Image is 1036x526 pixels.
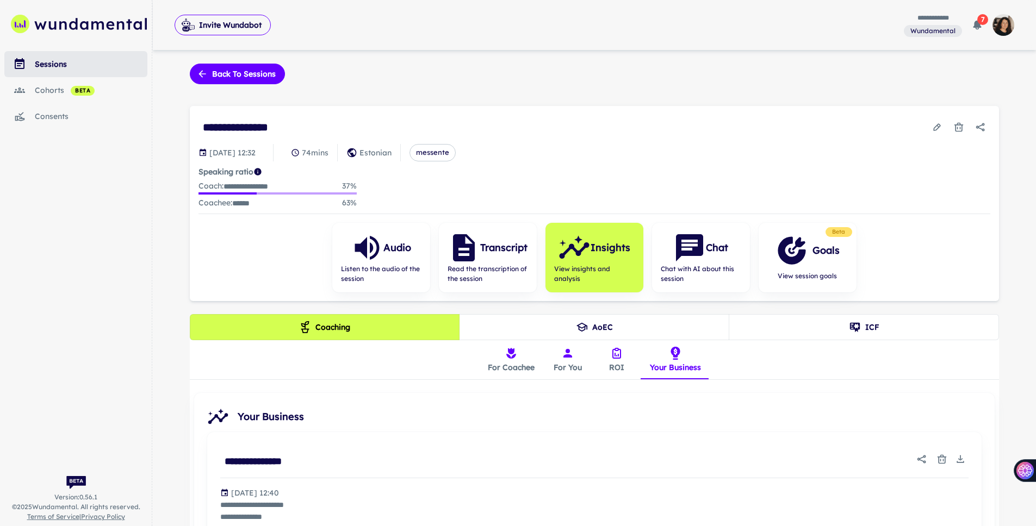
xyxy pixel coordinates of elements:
[359,147,392,159] p: Estonian
[54,492,97,502] span: Version: 0.56.1
[828,228,850,236] span: Beta
[35,110,147,122] div: consents
[71,86,95,95] span: beta
[81,512,125,521] a: Privacy Policy
[27,512,79,521] a: Terms of Service
[4,77,147,103] a: cohorts beta
[904,24,962,37] span: You are a member of this workspace. Contact your workspace owner for assistance.
[906,26,960,36] span: Wundamental
[591,240,630,255] h6: Insights
[209,147,256,159] p: Session date
[198,180,268,192] p: Coach :
[35,58,147,70] div: sessions
[729,314,999,340] button: ICF
[383,240,411,255] h6: Audio
[4,103,147,129] a: consents
[198,197,250,209] p: Coachee :
[27,512,125,522] span: |
[198,167,253,177] strong: Speaking ratio
[554,264,635,284] span: View insights and analysis
[448,264,528,284] span: Read the transcription of the session
[776,271,840,281] span: View session goals
[12,502,140,512] span: © 2025 Wundamental. All rights reserved.
[661,264,741,284] span: Chat with AI about this session
[977,14,988,25] span: 7
[302,147,328,159] p: 74 mins
[253,167,262,176] svg: Coach/coachee ideal ratio of speaking is roughly 20:80. Mentor/mentee ideal ratio of speaking is ...
[543,340,592,379] button: For You
[592,340,641,379] button: ROI
[971,117,990,137] button: Share session
[934,451,950,467] button: Delete
[480,240,528,255] h6: Transcript
[652,223,750,292] button: ChatChat with AI about this session
[190,314,460,340] button: Coaching
[190,314,999,340] div: theme selection
[966,14,988,36] button: 7
[410,147,455,158] span: messente
[992,14,1014,36] img: photoURL
[912,449,932,469] button: Share report
[927,117,947,137] button: Edit session
[35,84,147,96] div: cohorts
[479,340,710,379] div: insights tabs
[231,487,279,499] p: Generated at
[812,243,840,258] h6: Goals
[342,180,357,192] p: 37 %
[175,15,271,35] button: Invite Wundabot
[459,314,729,340] button: AoEC
[641,340,710,379] button: Your Business
[545,223,643,292] button: InsightsView insights and analysis
[341,264,421,284] span: Listen to the audio of the session
[949,117,969,137] button: Delete session
[342,197,357,209] p: 63 %
[706,240,728,255] h6: Chat
[175,14,271,36] span: Invite Wundabot to record a meeting
[190,64,285,84] button: Back to sessions
[759,223,857,292] button: GoalsView session goals
[4,51,147,77] a: sessions
[332,223,430,292] button: AudioListen to the audio of the session
[952,451,969,467] button: Download
[238,409,986,424] span: Your Business
[439,223,537,292] button: TranscriptRead the transcription of the session
[479,340,543,379] button: For Coachee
